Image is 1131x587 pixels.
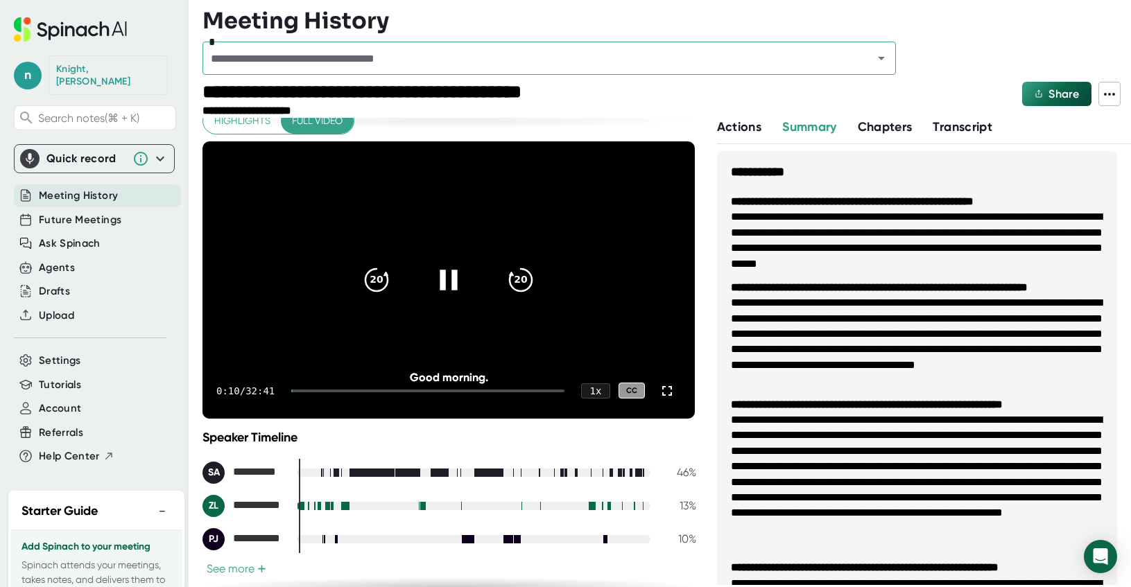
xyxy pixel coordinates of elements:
[619,383,645,398] div: CC
[581,383,610,398] div: 1 x
[1022,82,1091,106] button: Share
[292,112,343,130] span: Full video
[14,62,42,89] span: n
[717,118,761,137] button: Actions
[858,118,913,137] button: Chapters
[782,118,836,137] button: Summary
[214,112,270,130] span: Highlights
[933,118,992,137] button: Transcript
[39,425,83,441] button: Referrals
[21,502,98,520] h2: Starter Guide
[281,108,354,134] button: Full video
[39,377,81,393] button: Tutorials
[202,528,225,550] div: PJ
[153,501,171,521] button: −
[38,112,172,125] span: Search notes (⌘ + K)
[662,466,696,479] div: 46 %
[39,448,100,464] span: Help Center
[872,49,891,68] button: Open
[39,188,118,204] button: Meeting History
[21,541,171,552] h3: Add Spinach to your meeting
[1048,87,1079,100] span: Share
[39,401,81,417] button: Account
[662,499,696,512] div: 13 %
[202,495,286,517] div: Zoutes, Liz
[56,63,160,87] div: Knight, Nichole
[202,462,286,484] div: Starr, Amy
[933,119,992,134] span: Transcript
[202,8,389,34] h3: Meeting History
[717,119,761,134] span: Actions
[252,371,646,384] div: Good morning.
[39,236,101,252] button: Ask Spinach
[39,353,81,369] button: Settings
[20,145,169,173] div: Quick record
[202,462,225,484] div: SA
[39,260,75,276] button: Agents
[782,119,836,134] span: Summary
[39,448,114,464] button: Help Center
[46,152,126,166] div: Quick record
[858,119,913,134] span: Chapters
[257,563,266,575] span: +
[1084,540,1117,573] div: Open Intercom Messenger
[216,385,275,396] div: 0:10 / 32:41
[202,430,696,445] div: Speaker Timeline
[39,308,74,324] button: Upload
[662,532,696,545] div: 10 %
[202,561,270,576] button: See more+
[39,283,70,299] button: Drafts
[202,495,225,517] div: ZL
[39,212,121,228] button: Future Meetings
[202,528,286,550] div: Pappas, Jim
[203,108,282,134] button: Highlights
